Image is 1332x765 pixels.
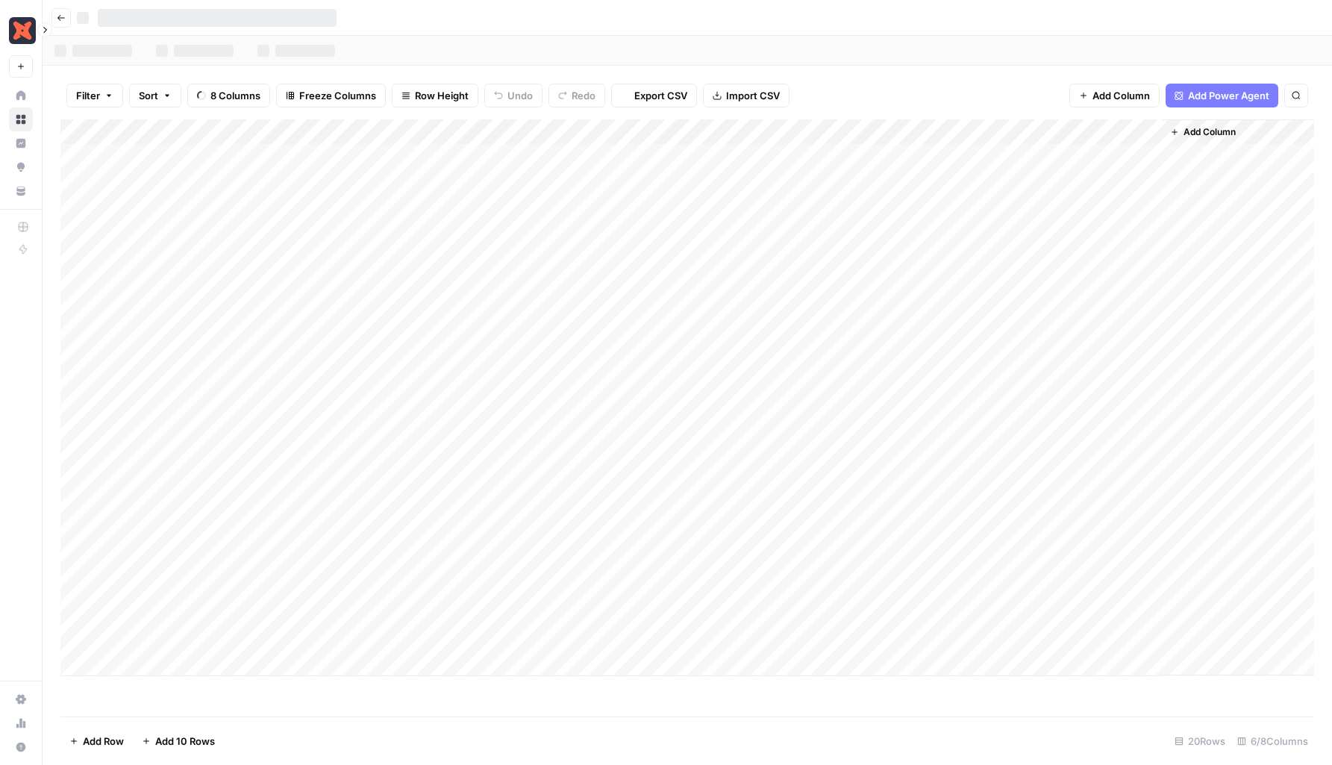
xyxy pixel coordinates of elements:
[484,84,543,107] button: Undo
[634,88,687,103] span: Export CSV
[129,84,181,107] button: Sort
[1231,729,1314,753] div: 6/8 Columns
[507,88,533,103] span: Undo
[415,88,469,103] span: Row Height
[1188,88,1269,103] span: Add Power Agent
[187,84,270,107] button: 8 Columns
[60,729,133,753] button: Add Row
[9,687,33,711] a: Settings
[9,12,33,49] button: Workspace: Marketing - dbt Labs
[703,84,789,107] button: Import CSV
[9,155,33,179] a: Opportunities
[9,17,36,44] img: Marketing - dbt Labs Logo
[9,131,33,155] a: Insights
[611,84,697,107] button: Export CSV
[1169,729,1231,753] div: 20 Rows
[155,734,215,749] span: Add 10 Rows
[392,84,478,107] button: Row Height
[572,88,595,103] span: Redo
[9,107,33,131] a: Browse
[9,711,33,735] a: Usage
[66,84,123,107] button: Filter
[210,88,260,103] span: 8 Columns
[133,729,224,753] button: Add 10 Rows
[1069,84,1160,107] button: Add Column
[1164,122,1242,142] button: Add Column
[726,88,780,103] span: Import CSV
[1092,88,1150,103] span: Add Column
[9,84,33,107] a: Home
[299,88,376,103] span: Freeze Columns
[9,735,33,759] button: Help + Support
[548,84,605,107] button: Redo
[9,179,33,203] a: Your Data
[1166,84,1278,107] button: Add Power Agent
[83,734,124,749] span: Add Row
[139,88,158,103] span: Sort
[76,88,100,103] span: Filter
[276,84,386,107] button: Freeze Columns
[1184,125,1236,139] span: Add Column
